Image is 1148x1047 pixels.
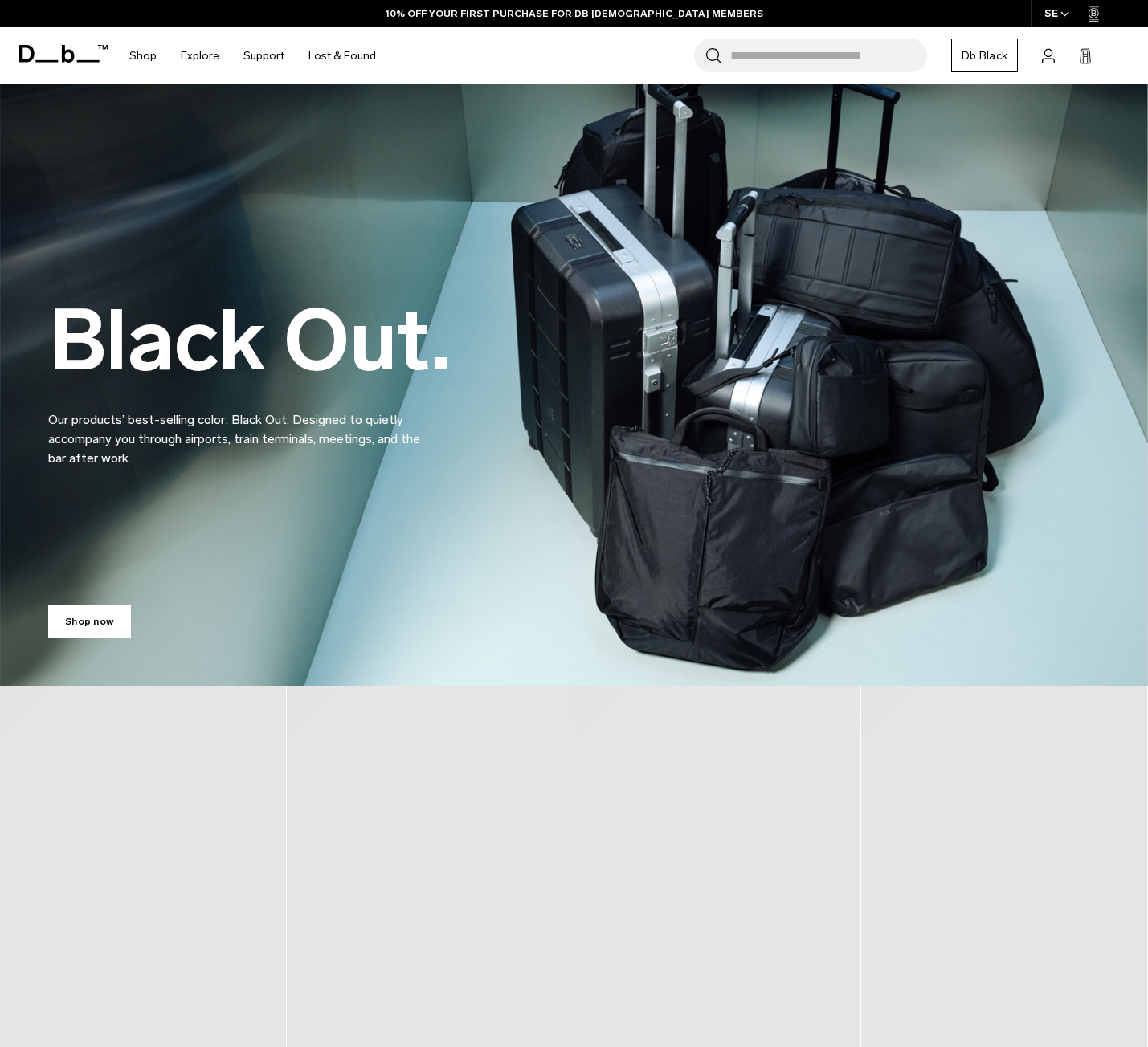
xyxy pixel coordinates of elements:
[181,27,219,84] a: Explore
[951,39,1018,72] a: Db Black
[129,27,157,84] a: Shop
[48,605,131,638] a: Shop now
[48,299,451,383] h2: Black Out.
[308,27,376,84] a: Lost & Found
[386,6,763,21] a: 10% OFF YOUR FIRST PURCHASE FOR DB [DEMOGRAPHIC_DATA] MEMBERS
[48,391,434,468] p: Our products’ best-selling color: Black Out. Designed to quietly accompany you through airports, ...
[243,27,284,84] a: Support
[117,27,388,84] nav: Main Navigation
